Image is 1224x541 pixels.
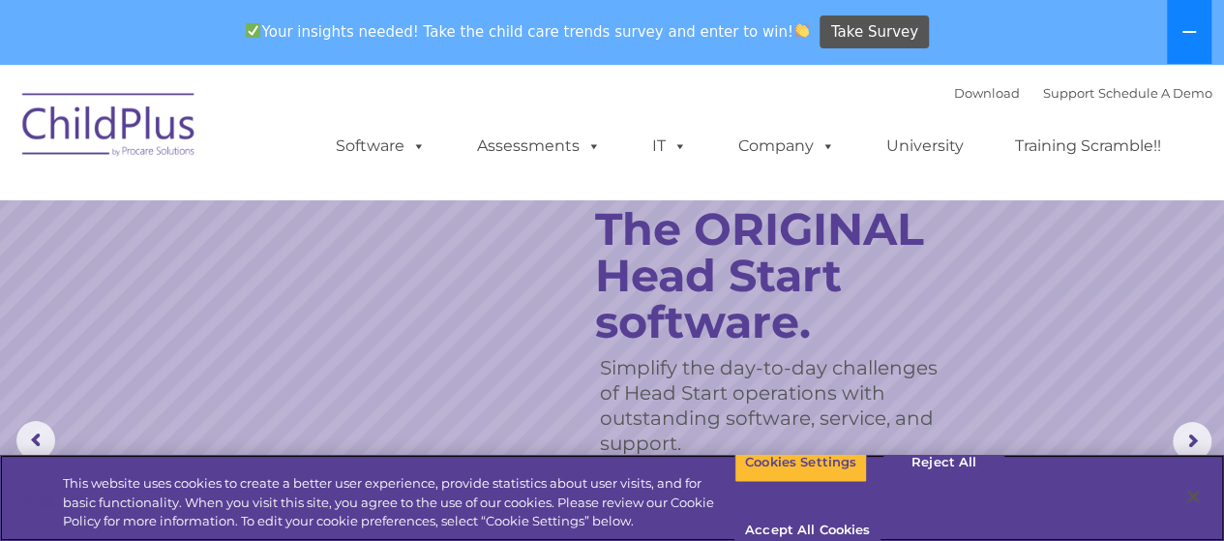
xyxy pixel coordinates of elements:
span: Phone number [269,207,351,222]
rs-layer: Simplify the day-to-day challenges of Head Start operations with outstanding software, service, a... [600,355,958,456]
span: Take Survey [831,15,918,49]
a: Support [1043,85,1094,101]
a: IT [633,127,706,165]
span: Your insights needed! Take the child care trends survey and enter to win! [238,13,818,50]
a: Company [719,127,854,165]
a: Schedule A Demo [1098,85,1212,101]
button: Close [1172,475,1214,518]
a: Take Survey [820,15,929,49]
a: Download [954,85,1020,101]
img: ✅ [246,23,260,38]
a: University [867,127,983,165]
div: This website uses cookies to create a better user experience, provide statistics about user visit... [63,474,734,531]
rs-layer: The ORIGINAL Head Start software. [595,206,977,346]
a: Training Scramble!! [996,127,1180,165]
a: Software [316,127,445,165]
span: Last name [269,128,328,142]
img: 👏 [794,23,809,38]
button: Reject All [883,442,1004,483]
button: Cookies Settings [734,442,867,483]
a: Assessments [458,127,620,165]
font: | [954,85,1212,101]
img: ChildPlus by Procare Solutions [13,79,206,176]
